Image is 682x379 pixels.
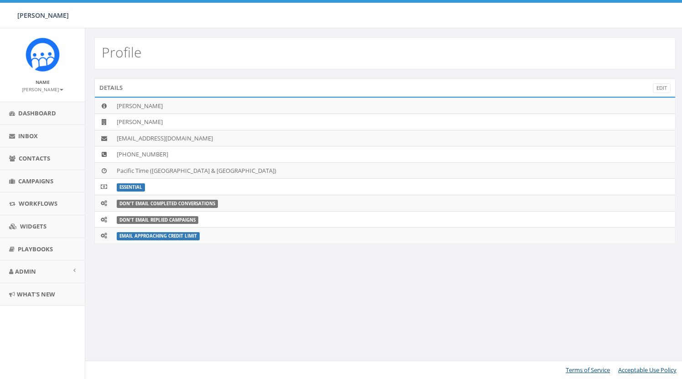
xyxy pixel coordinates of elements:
span: Inbox [18,132,38,140]
span: Widgets [20,222,46,230]
span: [PERSON_NAME] [17,11,69,20]
td: [EMAIL_ADDRESS][DOMAIN_NAME] [113,130,675,146]
span: Dashboard [18,109,56,117]
a: Edit [653,83,671,93]
small: [PERSON_NAME] [22,86,63,93]
small: Name [36,79,50,85]
span: Playbooks [18,245,53,253]
div: Details [94,78,676,97]
td: [PHONE_NUMBER] [113,146,675,163]
a: Terms of Service [566,366,610,374]
span: Admin [15,267,36,275]
label: ESSENTIAL [117,183,145,192]
td: Pacific Time ([GEOGRAPHIC_DATA] & [GEOGRAPHIC_DATA]) [113,162,675,179]
a: Acceptable Use Policy [618,366,677,374]
label: Don't Email Completed Conversations [117,200,218,208]
span: Workflows [19,199,57,208]
label: Don't Email Replied Campaigns [117,216,198,224]
span: Contacts [19,154,50,162]
img: Rally_Corp_Icon_1.png [26,37,60,72]
td: [PERSON_NAME] [113,98,675,114]
td: [PERSON_NAME] [113,114,675,130]
span: Campaigns [18,177,53,185]
label: Email Approaching Credit Limit [117,232,200,240]
span: What's New [17,290,55,298]
h2: Profile [102,45,141,60]
a: [PERSON_NAME] [22,85,63,93]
